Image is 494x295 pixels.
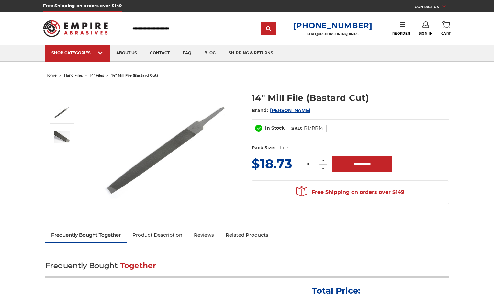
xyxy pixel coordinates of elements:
a: [PHONE_NUMBER] [293,21,373,30]
a: Frequently Bought Together [45,228,127,242]
a: CONTACT US [415,3,451,12]
p: FOR QUESTIONS OR INQUIRIES [293,32,373,36]
input: Submit [262,22,275,35]
a: shipping & returns [222,45,280,62]
h1: 14" Mill File (Bastard Cut) [252,92,449,104]
img: 14" Mill File Bastard Cut [101,85,230,214]
span: Free Shipping on orders over $149 [296,186,404,199]
dt: SKU: [291,125,302,132]
a: faq [176,45,198,62]
a: 14" files [90,73,104,78]
a: blog [198,45,222,62]
span: Brand: [252,108,268,113]
span: Reorder [392,31,410,36]
img: Empire Abrasives [43,16,108,41]
span: Cart [441,31,451,36]
dt: Pack Size: [252,144,275,151]
a: [PERSON_NAME] [270,108,310,113]
a: Reviews [188,228,220,242]
dd: BMRB14 [304,125,323,132]
a: about us [110,45,143,62]
img: 14 Inch Mill metal file tool [54,131,70,143]
span: $18.73 [252,156,292,172]
a: home [45,73,57,78]
a: Related Products [220,228,274,242]
a: Reorder [392,21,410,35]
img: 14" Mill File Bastard Cut [54,104,70,120]
a: Product Description [127,228,188,242]
span: Frequently Bought [45,261,118,270]
a: Cart [441,21,451,36]
span: Sign In [419,31,432,36]
div: SHOP CATEGORIES [51,51,103,55]
span: Together [120,261,156,270]
span: 14" mill file (bastard cut) [111,73,158,78]
a: hand files [64,73,83,78]
span: In Stock [265,125,285,131]
a: contact [143,45,176,62]
dd: 1 File [277,144,288,151]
